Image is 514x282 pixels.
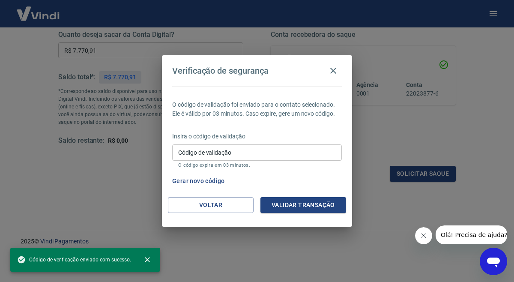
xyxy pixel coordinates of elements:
span: Código de verificação enviado com sucesso. [17,255,131,264]
p: O código expira em 03 minutos. [178,162,336,168]
iframe: Botão para abrir a janela de mensagens [480,248,507,275]
p: O código de validação foi enviado para o contato selecionado. Ele é válido por 03 minutos. Caso e... [172,100,342,118]
p: Insira o código de validação [172,132,342,141]
iframe: Fechar mensagem [415,227,432,244]
iframe: Mensagem da empresa [436,225,507,244]
button: Voltar [168,197,254,213]
button: close [138,250,157,269]
span: Olá! Precisa de ajuda? [5,6,72,13]
h4: Verificação de segurança [172,66,269,76]
button: Validar transação [260,197,346,213]
button: Gerar novo código [169,173,228,189]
